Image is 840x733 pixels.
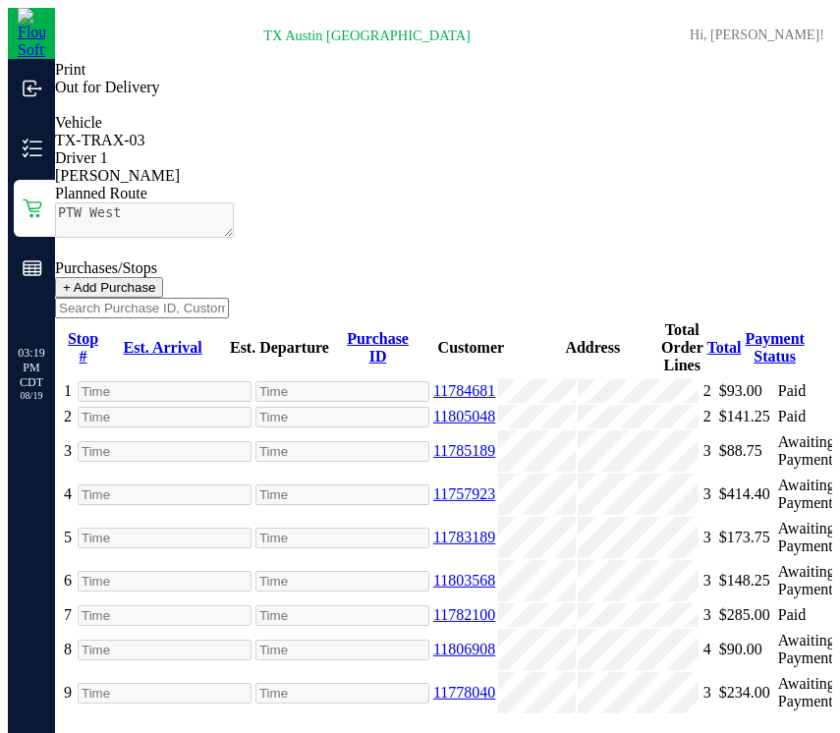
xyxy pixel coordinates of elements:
input: Time [255,407,429,427]
input: Time [255,381,429,402]
span: Paid [776,406,808,427]
a: 11785189 [433,442,495,459]
label: Vehicle [55,114,102,131]
span: 4 [62,483,74,505]
a: 11805048 [433,408,495,424]
label: Planned Route [55,185,147,201]
span: 7 [62,604,74,626]
span: $285.00 [717,604,772,626]
input: Time [255,528,429,548]
span: Paid [776,380,808,402]
th: Total Order Lines [660,320,703,375]
input: Time [78,484,252,505]
span: TX Austin [GEOGRAPHIC_DATA] [263,28,471,43]
input: Time [78,683,252,704]
a: 11782100 [433,606,495,623]
a: Total [707,339,742,356]
span: $90.00 [717,639,764,660]
span: Awaiting Payment [776,475,837,514]
inline-svg: Retail [23,198,42,218]
span: 3 [701,483,713,505]
span: Out for Delivery [55,79,160,95]
input: Time [255,484,429,505]
input: Time [255,683,429,704]
a: 11803568 [433,572,495,589]
span: Paid [776,604,808,626]
input: Time [78,571,252,592]
a: 11784681 [433,382,495,399]
input: Time [78,441,252,462]
inline-svg: Inventory [23,139,42,158]
a: 11757923 [433,485,495,502]
span: 8 [62,639,74,660]
span: 2 [701,406,713,427]
span: Awaiting Payment [776,561,837,600]
span: Purchases/Stops [55,259,157,276]
span: $141.25 [717,406,772,427]
span: 3 [701,682,713,704]
th: Est. Departure [220,320,339,375]
span: $148.25 [717,570,772,592]
inline-svg: Reports [23,258,42,278]
input: Time [255,441,429,462]
span: Awaiting Payment [776,431,837,471]
span: 3 [62,440,74,462]
input: Time [255,605,429,626]
inline-svg: Inbound [23,79,42,98]
a: Print Manifest [55,61,85,78]
p: 08/19 [17,390,46,401]
span: 4 [701,639,713,660]
a: Est. Arrival [124,339,202,356]
input: Time [78,605,252,626]
span: $88.75 [717,440,764,462]
a: Payment Status [746,330,805,365]
a: Stop # [68,330,98,365]
span: Awaiting Payment [776,518,837,557]
span: 3 [701,440,713,462]
p: 03:19 PM CDT [17,346,46,390]
input: Time [255,571,429,592]
a: 11778040 [433,684,495,701]
a: 11806908 [433,641,495,657]
span: 5 [62,527,74,548]
a: 11783189 [433,529,495,545]
span: 3 [701,570,713,592]
input: Search Purchase ID, Customer Name or ID [55,298,229,318]
input: Time [255,640,429,660]
input: Time [78,640,252,660]
span: Awaiting Payment [776,673,837,712]
span: $173.75 [717,527,772,548]
span: 9 [62,682,74,704]
input: Time [78,528,252,548]
input: Time [78,381,252,402]
span: $93.00 [717,380,764,402]
span: [PERSON_NAME] [55,167,180,184]
span: Awaiting Payment [776,630,837,669]
span: $414.40 [717,483,772,505]
img: Flourish Software [18,8,45,59]
span: 3 [701,527,713,548]
span: TX-TRAX-03 [55,132,145,148]
input: Time [78,407,252,427]
span: 3 [701,604,713,626]
span: Hi, [PERSON_NAME]! [690,28,824,42]
span: 2 [62,406,74,427]
label: Driver 1 [55,149,108,166]
th: Customer [417,320,525,375]
th: Address [527,320,658,375]
a: Purchase ID [347,330,409,365]
span: 2 [701,380,713,402]
span: $234.00 [717,682,772,704]
span: 6 [62,570,74,592]
button: + Add Purchase [55,277,163,298]
span: 1 [62,380,74,402]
